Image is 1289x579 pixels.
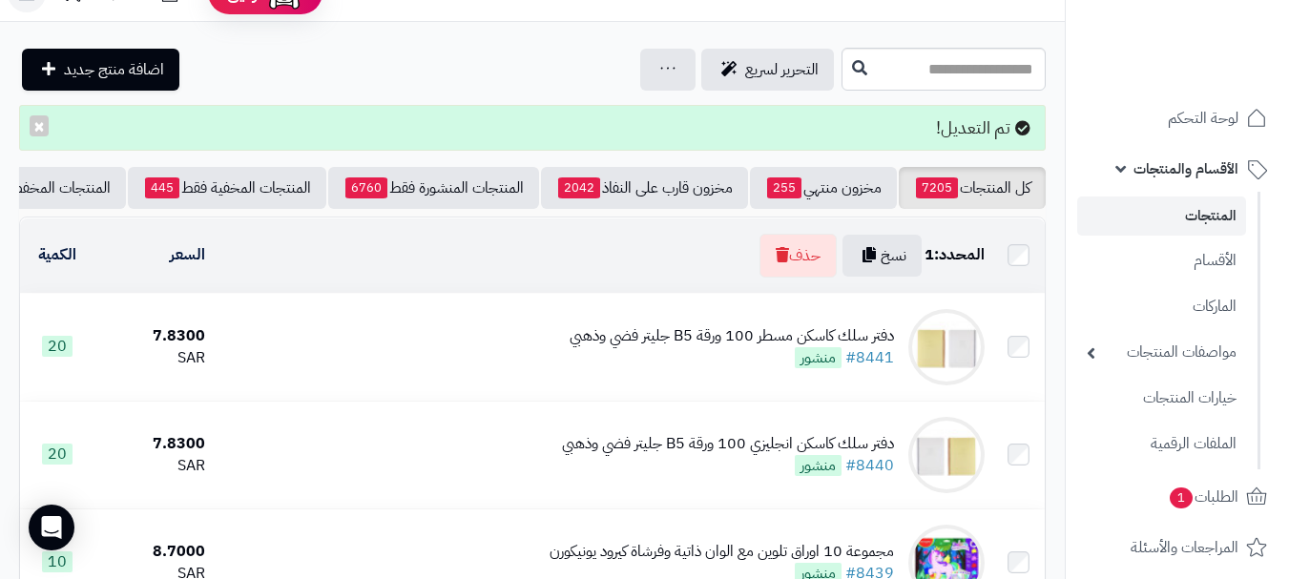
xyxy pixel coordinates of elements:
button: × [30,115,49,136]
a: المنتجات المخفية فقط445 [128,167,326,209]
div: Open Intercom Messenger [29,505,74,550]
span: منشور [795,455,842,476]
div: دفتر سلك كاسكن مسطر 100 ورقة B5 جليتر فضي وذهبي [570,325,894,347]
a: مواصفات المنتجات [1077,332,1246,373]
div: المحدد: [925,244,985,266]
a: المنتجات [1077,196,1246,236]
div: 7.8300 [101,325,204,347]
a: الأقسام [1077,240,1246,281]
span: 6760 [345,177,387,198]
span: 445 [145,177,179,198]
div: 7.8300 [101,433,204,455]
a: المنتجات المنشورة فقط6760 [328,167,539,209]
img: logo-2.png [1159,51,1271,91]
button: حذف [759,234,837,278]
div: دفتر سلك كاسكن انجليزي 100 ورقة B5 جليتر فضي وذهبي [562,433,894,455]
a: كل المنتجات7205 [899,167,1046,209]
a: لوحة التحكم [1077,95,1278,141]
a: #8441 [845,346,894,369]
a: خيارات المنتجات [1077,378,1246,419]
span: منشور [795,347,842,368]
span: اضافة منتج جديد [64,58,164,81]
span: 7205 [916,177,958,198]
a: اضافة منتج جديد [22,49,179,91]
div: تم التعديل! [19,105,1046,151]
img: دفتر سلك كاسكن انجليزي 100 ورقة B5 جليتر فضي وذهبي [908,417,985,493]
a: #8440 [845,454,894,477]
a: الكمية [38,243,76,266]
span: 20 [42,336,73,357]
div: SAR [101,455,204,477]
a: مخزون منتهي255 [750,167,897,209]
span: الأقسام والمنتجات [1133,155,1238,182]
span: 2042 [558,177,600,198]
span: 1 [925,243,934,266]
a: السعر [170,243,205,266]
span: لوحة التحكم [1168,105,1238,132]
a: الطلبات1 [1077,474,1278,520]
span: 1 [1170,487,1193,508]
span: الطلبات [1168,484,1238,510]
a: الملفات الرقمية [1077,424,1246,465]
a: الماركات [1077,286,1246,327]
div: 8.7000 [101,541,204,563]
div: SAR [101,347,204,369]
span: 10 [42,551,73,572]
a: مخزون قارب على النفاذ2042 [541,167,748,209]
a: التحرير لسريع [701,49,834,91]
span: التحرير لسريع [745,58,819,81]
span: 20 [42,444,73,465]
span: المراجعات والأسئلة [1131,534,1238,561]
button: نسخ [842,235,922,277]
div: مجموعة 10 اوراق تلوين مع الوان ذاتية وفرشاة كيرود يونيكورن [550,541,894,563]
span: 255 [767,177,801,198]
a: المراجعات والأسئلة [1077,525,1278,570]
img: دفتر سلك كاسكن مسطر 100 ورقة B5 جليتر فضي وذهبي [908,309,985,385]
